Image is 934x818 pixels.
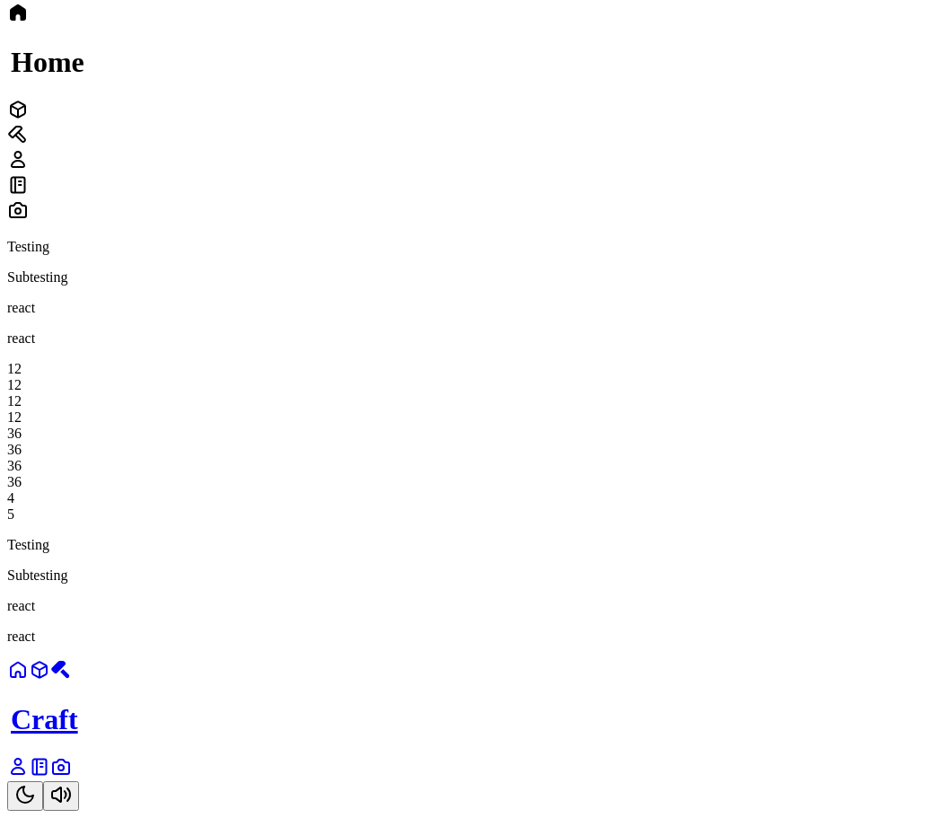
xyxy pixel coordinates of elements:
p: Testing [7,537,927,553]
div: 36 [7,474,927,490]
div: 36 [7,442,927,458]
p: react [7,300,927,316]
div: 36 [7,426,927,442]
div: 12 [7,393,927,409]
h1: Home [11,46,927,79]
p: Subtesting [7,269,927,286]
h1: Craft [11,703,927,736]
p: react [7,598,927,614]
div: 12 [7,377,927,393]
div: 36 [7,458,927,474]
button: Toggle Audio [43,781,79,811]
div: 12 [7,409,927,426]
p: Subtesting [7,567,927,584]
div: 4 [7,490,927,506]
div: 12 [7,361,927,377]
p: Testing [7,239,927,255]
p: react [7,629,927,645]
button: Toggle Theme [7,781,43,811]
p: react [7,330,927,347]
div: 5 [7,506,927,523]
